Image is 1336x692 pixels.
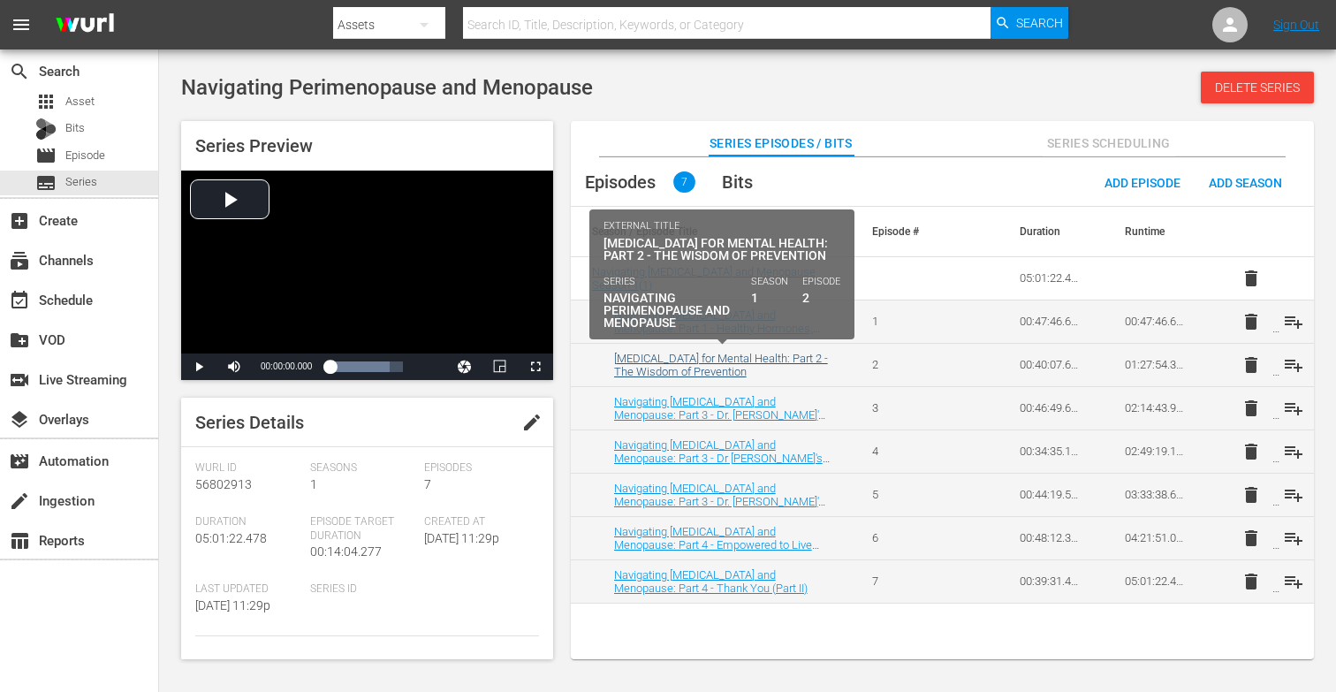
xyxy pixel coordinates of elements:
td: 00:34:35.168 [998,430,1104,473]
td: 02:49:19.120 [1104,430,1209,473]
a: Navigating [MEDICAL_DATA] and Menopause: Part 1 - Healthy Hormones, Happy Life [614,308,820,348]
span: Channels [9,250,30,271]
span: Episodes [424,461,530,475]
button: delete [1230,430,1272,473]
span: delete [1241,484,1262,506]
span: Add Season [1195,176,1296,190]
span: Episode Target Duration [310,515,416,544]
th: Runtime [1104,207,1209,256]
span: delete [1241,268,1262,289]
td: 4 [851,430,956,473]
span: Series [65,173,97,191]
span: Search [1016,7,1063,39]
span: playlist_add [1283,311,1304,332]
a: Navigating [MEDICAL_DATA] and Menopause: Part 3 - Dr. [PERSON_NAME]'s 3-Step Protocol (Part III) [614,482,825,521]
td: 02:14:43.952 [1104,386,1209,430]
td: 3 [851,386,956,430]
button: playlist_add [1272,517,1315,559]
span: 05:01:22.478 [195,531,267,545]
span: Bits [722,171,753,193]
img: ans4CAIJ8jUAAAAAAAAAAAAAAAAAAAAAAAAgQb4GAAAAAAAAAAAAAAAAAAAAAAAAJMjXAAAAAAAAAAAAAAAAAAAAAAAAgAT5G... [42,4,127,46]
button: delete [1230,474,1272,516]
span: Create [9,210,30,232]
td: 00:47:46.623 [1104,300,1209,343]
span: 56802913 [195,477,252,491]
button: Add Episode [1090,166,1195,198]
span: Search [9,61,30,82]
button: playlist_add [1272,300,1315,343]
td: 00:44:19.561 [998,473,1104,516]
span: Automation [9,451,30,472]
span: menu [11,14,32,35]
a: Navigating [MEDICAL_DATA] and Menopause: Part 4 - Thank You (Part II) [614,568,808,595]
td: 00:46:49.648 [998,386,1104,430]
button: playlist_add [1272,344,1315,386]
span: Series ID [310,582,416,597]
th: Duration [998,207,1104,256]
button: delete [1230,560,1272,603]
td: 7 [851,559,956,603]
span: edit [521,412,543,433]
span: playlist_add [1283,398,1304,419]
button: delete [1230,517,1272,559]
td: 05:01:22.478 [998,257,1104,300]
button: Jump To Time [447,354,482,380]
span: Reports [9,530,30,551]
td: 00:39:31.465 [998,559,1104,603]
td: 2 [851,343,956,386]
button: edit [511,401,553,444]
span: Series Scheduling [1043,133,1175,155]
div: Video Player [181,171,553,380]
td: 6 [851,516,956,559]
span: delete [1241,311,1262,332]
span: delete [1241,571,1262,592]
button: Mute [216,354,252,380]
span: [DATE] 11:29p [195,598,270,612]
span: Episode [35,145,57,166]
span: Overlays [9,409,30,430]
a: Navigating [MEDICAL_DATA] and Menopause: Part 3 - Dr. [PERSON_NAME]'s 3-Step Protocol (Part I) [614,395,825,435]
span: Seasons [310,461,416,475]
span: Delete Series [1201,80,1314,95]
button: Search [991,7,1068,39]
button: playlist_add [1272,560,1315,603]
a: [MEDICAL_DATA] for Mental Health: Part 2 - The Wisdom of Prevention [614,352,828,378]
button: delete [1230,300,1272,343]
span: Series Title: [195,658,530,672]
button: playlist_add [1272,387,1315,430]
button: Fullscreen [518,354,553,380]
a: Navigating [MEDICAL_DATA] and Menopause: Part 3 - Dr [PERSON_NAME]'s 3-Step Protocol (Part II) [614,438,830,478]
button: delete [1230,387,1272,430]
th: Season / Episode Title [571,207,851,256]
td: 00:47:46.623 [998,300,1104,343]
span: Navigating [MEDICAL_DATA] and Menopause Season 1 ( 1 ) [592,265,816,292]
td: 05:01:22.478 [1104,559,1209,603]
span: Series Episodes / Bits [710,133,853,155]
span: 7 [673,171,695,193]
td: 04:21:51.013 [1104,516,1209,559]
span: playlist_add [1283,441,1304,462]
span: playlist_add [1283,484,1304,506]
button: delete [1230,344,1272,386]
span: Asset [65,93,95,110]
button: playlist_add [1272,474,1315,516]
span: Navigating Perimenopause and Menopause [181,75,593,100]
span: Episodes [585,171,656,193]
span: Ingestion [9,490,30,512]
button: delete [1230,257,1272,300]
span: Series [35,172,57,194]
span: Last Updated [195,582,301,597]
span: Schedule [9,290,30,311]
span: playlist_add [1283,528,1304,549]
td: 01:27:54.304 [1104,343,1209,386]
span: 00:14:04.277 [310,544,382,559]
span: Bits [65,119,85,137]
button: Picture-in-Picture [482,354,518,380]
a: Sign Out [1273,18,1319,32]
span: Episode [65,147,105,164]
span: 1 [310,477,317,491]
span: delete [1241,528,1262,549]
span: Series Details [195,412,304,433]
td: 1 [851,300,956,343]
span: Wurl Id [195,461,301,475]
